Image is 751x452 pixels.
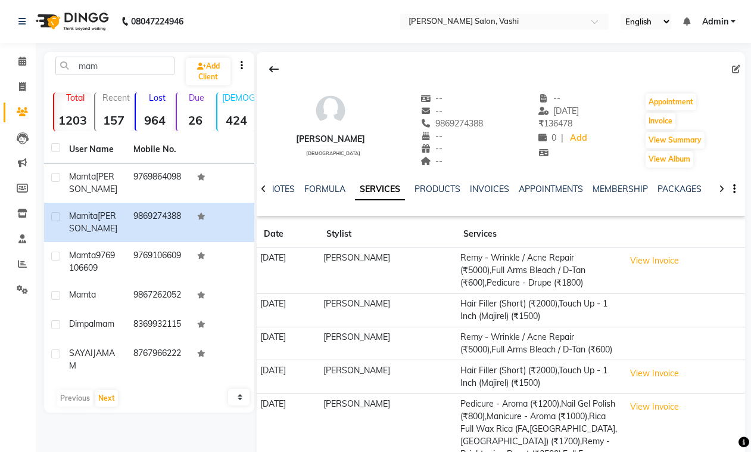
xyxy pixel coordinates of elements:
[59,92,92,103] p: Total
[646,132,705,148] button: View Summary
[126,281,191,311] td: 9867262052
[257,327,319,360] td: [DATE]
[268,184,295,194] a: NOTES
[519,184,583,194] a: APPOINTMENTS
[646,94,696,110] button: Appointment
[319,221,456,248] th: Stylist
[625,364,684,383] button: View Invoice
[100,92,133,103] p: Recent
[222,92,255,103] p: [DEMOGRAPHIC_DATA]
[131,5,183,38] b: 08047224946
[179,92,214,103] p: Due
[470,184,509,194] a: INVOICES
[319,360,456,394] td: [PERSON_NAME]
[625,252,684,270] button: View Invoice
[261,58,286,81] div: Back to Client
[420,131,443,141] span: --
[257,293,319,327] td: [DATE]
[420,143,443,154] span: --
[538,118,572,129] span: 136478
[646,113,675,129] button: Invoice
[456,327,621,360] td: Remy - Wrinkle / Acne Repair (₹5000),Full Arms Bleach / D-Tan (₹600)
[456,221,621,248] th: Services
[657,184,702,194] a: PACKAGES
[95,318,114,329] span: mam
[62,136,126,163] th: User Name
[217,113,255,128] strong: 424
[126,163,191,203] td: 9769864098
[69,250,96,261] span: Mamta
[126,203,191,242] td: 9869274388
[186,58,230,85] a: Add Client
[593,184,648,194] a: MEMBERSHIP
[420,118,484,129] span: 9869274388
[69,210,98,221] span: Mamita
[126,340,191,379] td: 8767966222
[257,248,319,294] td: [DATE]
[95,113,133,128] strong: 157
[136,113,173,128] strong: 964
[126,242,191,281] td: 9769106609
[319,293,456,327] td: [PERSON_NAME]
[69,289,96,300] span: Mamta
[177,113,214,128] strong: 26
[126,311,191,340] td: 8369932115
[141,92,173,103] p: Lost
[304,184,345,194] a: FORMULA
[296,133,365,145] div: [PERSON_NAME]
[456,248,621,294] td: Remy - Wrinkle / Acne Repair (₹5000),Full Arms Bleach / D-Tan (₹600),Pedicure - Drupe (₹1800)
[420,156,443,166] span: --
[456,293,621,327] td: Hair Filler (Short) (₹2000),Touch Up - 1 Inch (Majirel) (₹1500)
[30,5,112,38] img: logo
[456,360,621,394] td: Hair Filler (Short) (₹2000),Touch Up - 1 Inch (Majirel) (₹1500)
[319,327,456,360] td: [PERSON_NAME]
[568,130,589,147] a: Add
[538,106,579,116] span: [DATE]
[69,171,96,182] span: Mamta
[538,93,561,104] span: --
[95,390,118,407] button: Next
[69,348,102,358] span: SAYAIJA
[355,179,405,200] a: SERVICES
[319,248,456,294] td: [PERSON_NAME]
[646,151,693,168] button: View Album
[257,360,319,394] td: [DATE]
[69,318,95,329] span: dimpal
[415,184,460,194] a: PRODUCTS
[538,132,556,143] span: 0
[306,150,360,156] span: [DEMOGRAPHIC_DATA]
[538,118,544,129] span: ₹
[126,136,191,163] th: Mobile No.
[55,57,174,75] input: Search by Name/Mobile/Email/Code
[561,132,563,144] span: |
[420,106,443,116] span: --
[313,92,348,128] img: avatar
[420,93,443,104] span: --
[702,16,728,28] span: Admin
[625,398,684,416] button: View Invoice
[54,113,92,128] strong: 1203
[257,221,319,248] th: Date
